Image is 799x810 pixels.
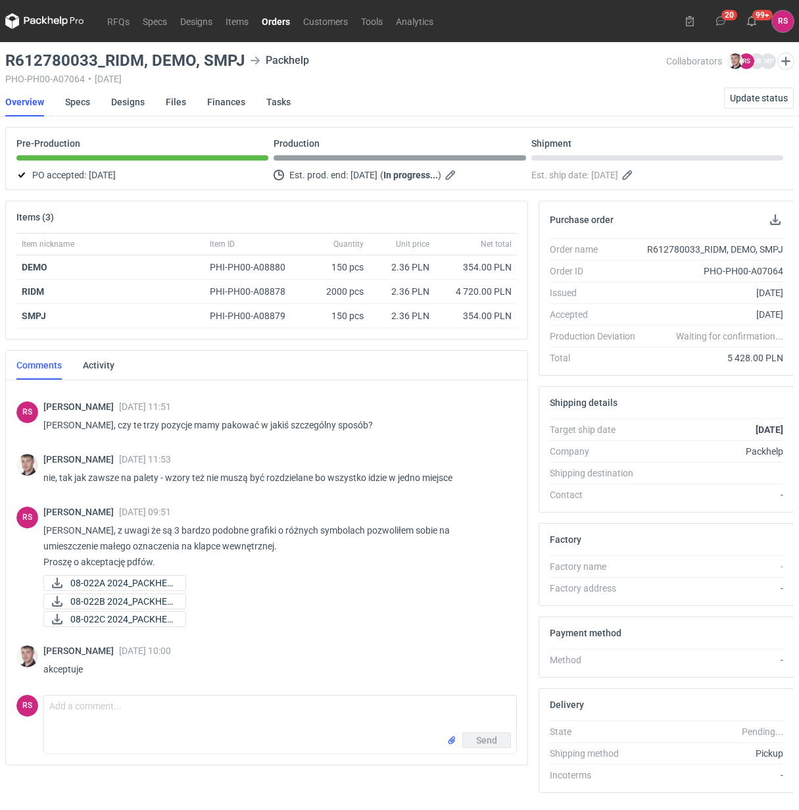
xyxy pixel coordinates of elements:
[111,88,145,116] a: Designs
[43,575,186,591] a: 08-022A 2024_PACKHEL...
[643,265,783,278] div: PHO-PH00-A07064
[43,417,506,433] p: [PERSON_NAME], czy te trzy pozycje mamy pakować w jakiś szczególny sposób?
[742,726,783,737] em: Pending...
[550,534,581,545] h2: Factory
[274,138,320,149] p: Production
[772,11,794,32] button: RS
[136,13,174,29] a: Specs
[43,661,506,677] p: akceptuje
[550,725,643,738] div: State
[444,167,460,183] button: Edit estimated production end date
[476,736,497,745] span: Send
[16,645,38,667] div: Maciej Sikora
[643,488,783,501] div: -
[550,286,643,299] div: Issued
[481,239,512,249] span: Net total
[22,286,44,297] strong: RIDM
[767,212,783,228] button: Download PO
[550,397,617,408] h2: Shipping details
[5,53,245,68] h3: R612780033_RIDM, DEMO, SMPJ
[643,445,783,458] div: Packhelp
[16,351,62,380] a: Comments
[210,285,298,298] div: PHI-PH00-A08878
[22,311,46,321] strong: SMPJ
[119,645,171,656] span: [DATE] 10:00
[550,467,643,480] div: Shipping destination
[16,507,38,528] div: Rafał Stani
[119,507,171,517] span: [DATE] 09:51
[643,653,783,667] div: -
[16,695,38,717] div: Rafał Stani
[643,351,783,365] div: 5 428.00 PLN
[738,53,754,69] figcaption: RS
[550,699,584,710] h2: Delivery
[550,628,621,638] h2: Payment method
[749,53,765,69] figcaption: JB
[303,255,369,280] div: 150 pcs
[550,560,643,573] div: Factory name
[119,401,171,412] span: [DATE] 11:51
[550,308,643,321] div: Accepted
[440,285,512,298] div: 4 720.00 PLN
[43,645,119,656] span: [PERSON_NAME]
[550,243,643,256] div: Order name
[88,74,91,84] span: •
[777,53,794,70] button: Edit collaborators
[16,401,38,423] div: Rafał Stani
[550,215,614,225] h2: Purchase order
[43,575,175,591] div: 08-022A 2024_PACKHELP_DEMO 230x150x115.pdf
[383,170,438,180] strong: In progress...
[174,13,219,29] a: Designs
[65,88,90,116] a: Specs
[5,88,44,116] a: Overview
[22,239,74,249] span: Item nickname
[5,13,84,29] svg: Packhelp Pro
[43,522,506,570] p: [PERSON_NAME], z uwagi że są 3 bardzo podobne grafiki o różnych symbolach pozwoliłem sobie na umi...
[531,167,783,183] div: Est. ship date:
[16,212,54,222] h2: Items (3)
[396,239,429,249] span: Unit price
[210,261,298,274] div: PHI-PH00-A08880
[70,576,175,590] span: 08-022A 2024_PACKHEL...
[760,53,776,69] figcaption: MP
[643,308,783,321] div: [DATE]
[676,330,783,343] em: Waiting for confirmation...
[550,265,643,278] div: Order ID
[166,88,186,116] a: Files
[374,285,429,298] div: 2.36 PLN
[303,280,369,304] div: 2000 pcs
[462,732,511,748] button: Send
[207,88,245,116] a: Finances
[43,401,119,412] span: [PERSON_NAME]
[756,424,783,435] strong: [DATE]
[741,11,762,32] button: 99+
[22,262,47,272] strong: DEMO
[16,695,38,717] figcaption: RS
[591,167,618,183] span: [DATE]
[119,454,171,465] span: [DATE] 11:53
[374,261,429,274] div: 2.36 PLN
[550,445,643,458] div: Company
[16,401,38,423] figcaption: RS
[730,93,788,103] span: Update status
[643,243,783,256] div: R612780033_RIDM, DEMO, SMPJ
[710,11,731,32] button: 20
[550,653,643,667] div: Method
[210,309,298,322] div: PHI-PH00-A08879
[219,13,255,29] a: Items
[550,582,643,595] div: Factory address
[43,611,175,627] div: 08-022C 2024_PACKHELP_SMPJ 230x150x115.pdf
[354,13,389,29] a: Tools
[89,167,116,183] span: [DATE]
[621,167,637,183] button: Edit estimated shipping date
[16,454,38,476] img: Maciej Sikora
[255,13,297,29] a: Orders
[643,560,783,573] div: -
[266,88,291,116] a: Tasks
[297,13,354,29] a: Customers
[43,454,119,465] span: [PERSON_NAME]
[43,470,506,486] p: nie, tak jak zawsze na palety - wzory też nie muszą być rozdzielane bo wszystko idzie w jedno mie...
[666,56,722,66] span: Collaborators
